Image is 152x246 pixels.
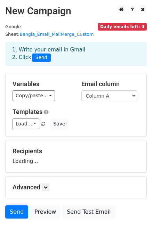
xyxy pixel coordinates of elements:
[62,205,115,219] a: Send Test Email
[19,32,94,37] a: Bangla_Email_MailMerge_Custom
[7,46,145,62] div: 1. Write your email in Gmail 2. Click
[13,80,71,88] h5: Variables
[13,90,55,101] a: Copy/paste...
[13,118,39,129] a: Load...
[5,5,147,17] h2: New Campaign
[13,108,42,115] a: Templates
[13,147,139,165] div: Loading...
[81,80,140,88] h5: Email column
[5,24,94,37] small: Google Sheet:
[98,24,147,29] a: Daily emails left: 4
[13,183,139,191] h5: Advanced
[50,118,68,129] button: Save
[13,147,139,155] h5: Recipients
[30,205,61,219] a: Preview
[98,23,147,31] span: Daily emails left: 4
[5,205,28,219] a: Send
[32,54,51,62] span: Send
